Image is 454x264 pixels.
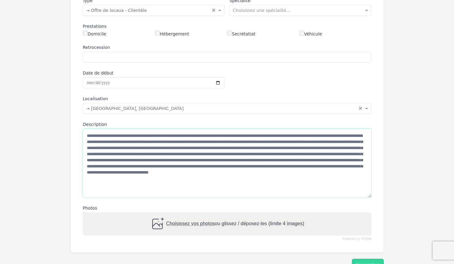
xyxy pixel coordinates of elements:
[212,7,217,13] span: Clear all
[83,121,371,127] label: Description
[83,31,106,37] label: Domicile
[83,96,371,102] label: Localisation
[83,70,225,76] label: Date de début
[358,105,364,112] span: Clear all
[299,31,322,37] label: Véhicule
[150,217,304,231] div: ou glissez / déposez-les (limite 4 images)
[83,23,371,29] div: Prestations
[155,31,189,37] label: Hébergement
[166,221,215,226] span: Choisissez vos photos
[83,205,371,211] label: Photos
[155,31,160,35] input: Hébergement
[342,237,371,240] a: Powered by PQINA
[83,31,88,35] input: Domicile
[227,31,256,37] label: Secrétatiat
[299,31,304,35] input: Véhicule
[83,44,371,50] label: Retrocession
[227,31,232,35] input: Secrétatiat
